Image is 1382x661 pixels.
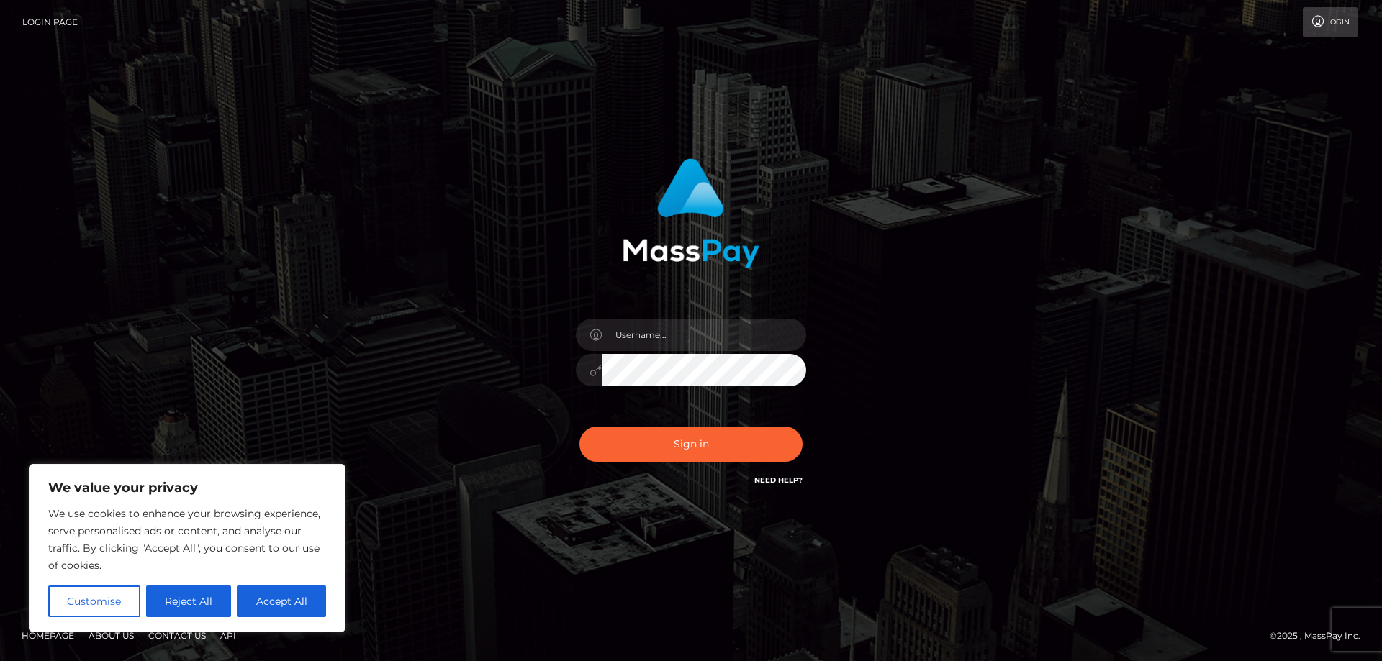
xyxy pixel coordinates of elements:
[146,585,232,617] button: Reject All
[237,585,326,617] button: Accept All
[22,7,78,37] a: Login Page
[1303,7,1358,37] a: Login
[29,464,345,632] div: We value your privacy
[602,319,806,351] input: Username...
[214,624,242,647] a: API
[1270,628,1371,644] div: © 2025 , MassPay Inc.
[83,624,140,647] a: About Us
[16,624,80,647] a: Homepage
[48,505,326,574] p: We use cookies to enhance your browsing experience, serve personalised ads or content, and analys...
[754,475,803,485] a: Need Help?
[579,427,803,462] button: Sign in
[143,624,212,647] a: Contact Us
[623,158,759,268] img: MassPay Login
[48,479,326,496] p: We value your privacy
[48,585,140,617] button: Customise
